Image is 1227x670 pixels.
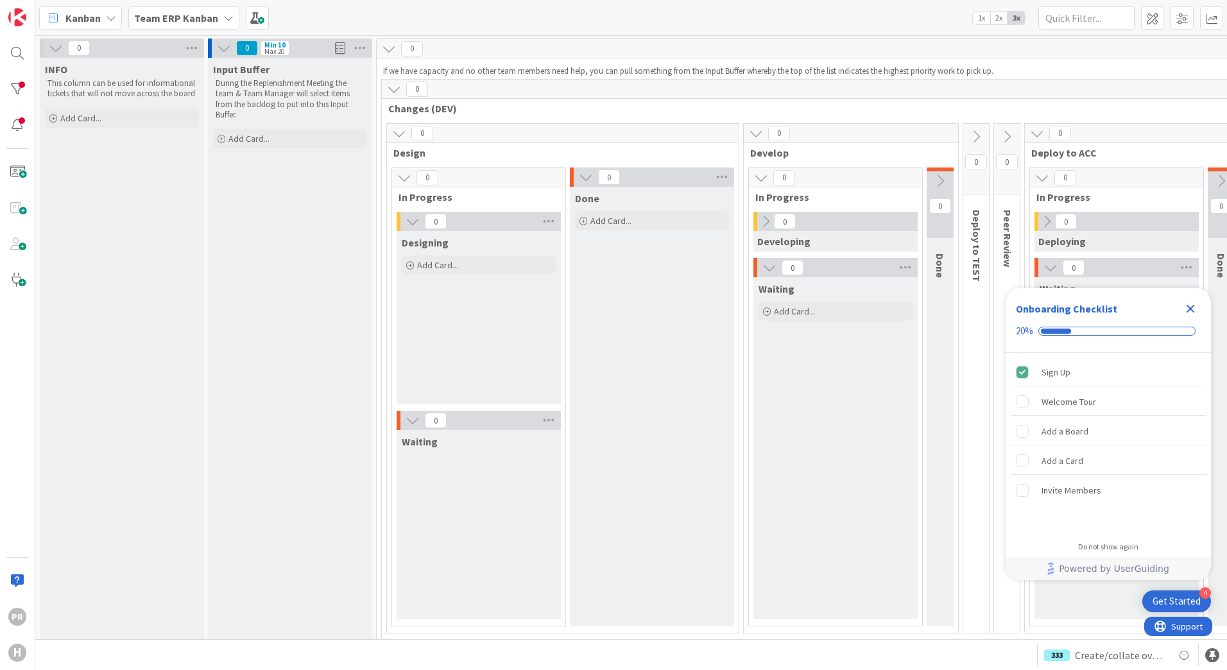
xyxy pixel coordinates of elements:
[1011,388,1206,416] div: Welcome Tour is incomplete.
[1038,235,1086,248] span: Deploying
[768,126,790,141] span: 0
[1078,542,1138,552] div: Do not show again
[782,260,803,275] span: 0
[402,435,438,448] span: Waiting
[934,253,947,278] span: Done
[417,259,458,271] span: Add Card...
[1016,325,1033,337] div: 20%
[264,48,284,55] div: Max 20
[990,12,1008,24] span: 2x
[1153,595,1201,608] div: Get Started
[1059,561,1169,576] span: Powered by UserGuiding
[750,146,942,159] span: Develop
[973,12,990,24] span: 1x
[45,63,67,76] span: INFO
[1049,126,1071,141] span: 0
[1036,191,1187,203] span: In Progress
[425,214,447,229] span: 0
[970,210,983,282] span: Deploy to TEST
[1042,424,1088,439] div: Add a Board
[1180,298,1201,319] div: Close Checklist
[216,78,365,120] p: During the Replenishment Meeting the team & Team Manager will select items from the backlog to pu...
[1042,365,1070,380] div: Sign Up
[1042,394,1096,409] div: Welcome Tour
[755,191,906,203] span: In Progress
[411,126,433,141] span: 0
[1011,417,1206,445] div: Add a Board is incomplete.
[1016,325,1201,337] div: Checklist progress: 20%
[1040,282,1076,295] span: Waiting
[774,305,815,317] span: Add Card...
[60,112,101,124] span: Add Card...
[1044,649,1070,661] div: 333
[1006,288,1211,580] div: Checklist Container
[759,282,794,295] span: Waiting
[68,40,90,56] span: 0
[757,235,811,248] span: Developing
[1006,353,1211,533] div: Checklist items
[590,215,631,227] span: Add Card...
[1055,214,1077,229] span: 0
[1142,590,1211,612] div: Open Get Started checklist, remaining modules: 4
[425,413,447,428] span: 0
[1006,557,1211,580] div: Footer
[1031,146,1223,159] span: Deploy to ACC
[1042,453,1083,468] div: Add a Card
[575,192,599,205] span: Done
[402,236,449,249] span: Designing
[598,169,620,185] span: 0
[1075,648,1166,663] span: Create/collate overview of Facility applications
[8,644,26,662] div: H
[996,154,1018,169] span: 0
[213,63,270,76] span: Input Buffer
[236,40,258,56] span: 0
[774,214,796,229] span: 0
[1016,301,1117,316] div: Onboarding Checklist
[8,8,26,26] img: Visit kanbanzone.com
[929,198,951,214] span: 0
[393,146,723,159] span: Design
[1012,557,1205,580] a: Powered by UserGuiding
[773,170,795,185] span: 0
[416,170,438,185] span: 0
[65,10,101,26] span: Kanban
[965,154,987,169] span: 0
[1011,358,1206,386] div: Sign Up is complete.
[401,41,423,56] span: 0
[1063,260,1085,275] span: 0
[8,608,26,626] div: PR
[27,2,58,17] span: Support
[47,78,196,99] p: This column can be used for informational tickets that will not move across the board
[1054,170,1076,185] span: 0
[1011,447,1206,475] div: Add a Card is incomplete.
[399,191,549,203] span: In Progress
[1008,12,1025,24] span: 3x
[264,42,286,48] div: Min 10
[1042,483,1101,498] div: Invite Members
[1038,6,1135,30] input: Quick Filter...
[406,82,428,97] span: 0
[1199,587,1211,599] div: 4
[134,12,218,24] b: Team ERP Kanban
[228,133,270,144] span: Add Card...
[1001,210,1014,267] span: Peer Review
[1011,476,1206,504] div: Invite Members is incomplete.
